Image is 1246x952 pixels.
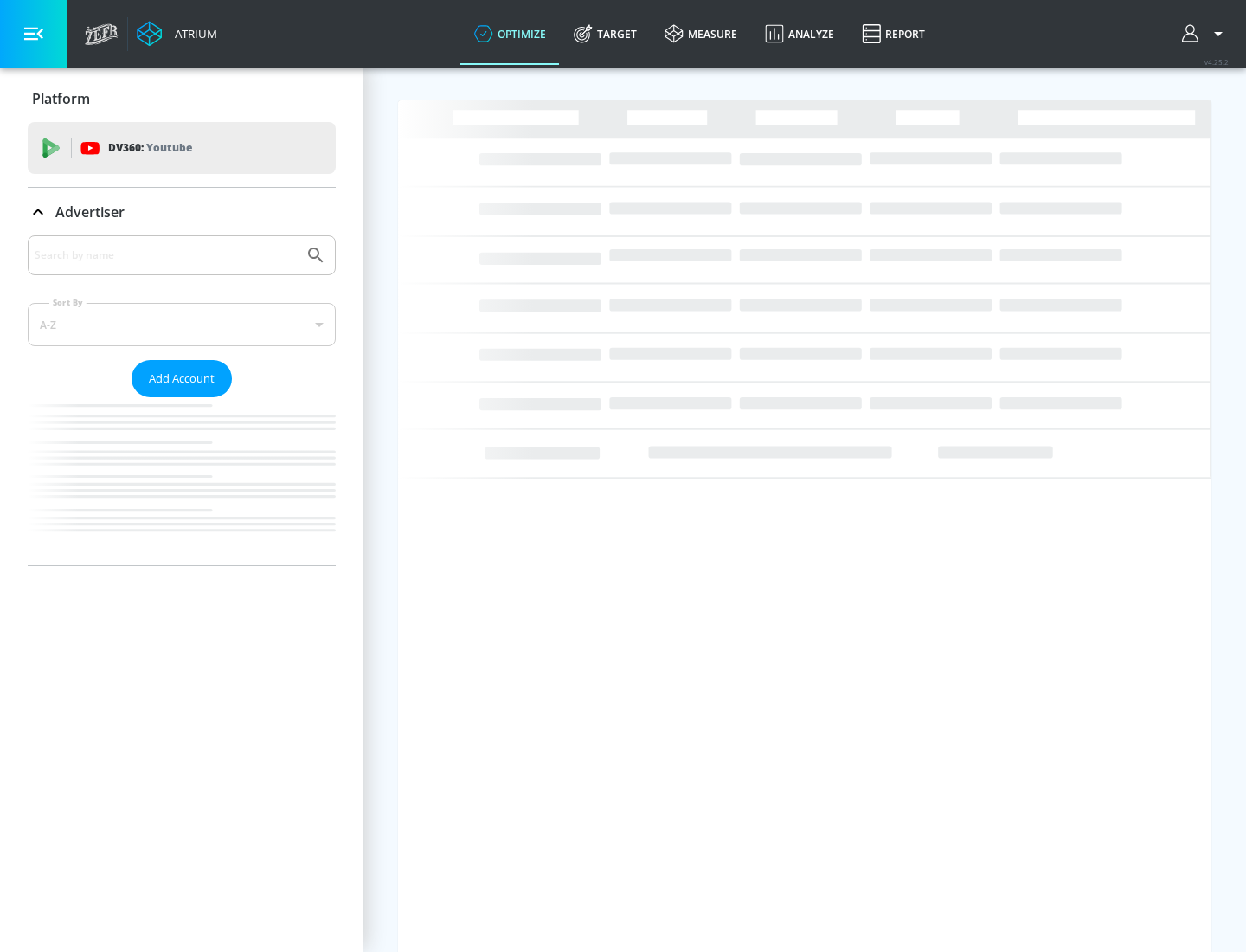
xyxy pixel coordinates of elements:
input: Search by name [35,244,297,267]
nav: list of Advertiser [28,397,336,565]
label: Sort By [49,297,87,308]
span: v 4.25.2 [1204,57,1229,67]
div: Advertiser [28,235,336,565]
a: Target [560,3,651,65]
div: Advertiser [28,188,336,236]
a: Report [848,3,939,65]
div: DV360: Youtube [28,122,336,174]
div: A-Z [28,303,336,346]
p: Advertiser [55,203,125,222]
a: optimize [460,3,560,65]
button: Add Account [132,360,232,397]
p: Platform [32,89,90,108]
a: Analyze [751,3,848,65]
span: Add Account [149,369,215,389]
p: DV360: [108,138,192,158]
div: Platform [28,74,336,123]
p: Youtube [146,138,192,157]
a: Atrium [137,21,217,47]
div: Atrium [168,26,217,42]
a: measure [651,3,751,65]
